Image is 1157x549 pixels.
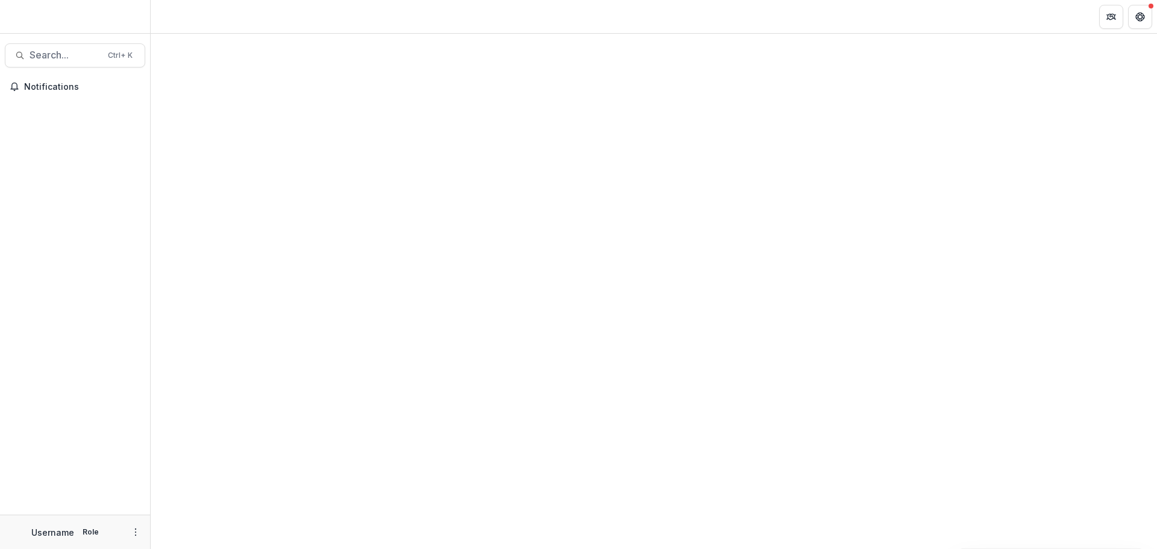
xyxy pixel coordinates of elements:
button: Get Help [1128,5,1152,29]
span: Notifications [24,82,140,92]
button: Notifications [5,77,145,96]
button: More [128,525,143,539]
div: Ctrl + K [105,49,135,62]
nav: breadcrumb [155,8,207,25]
button: Partners [1099,5,1123,29]
p: Username [31,526,74,539]
span: Search... [30,49,101,61]
button: Search... [5,43,145,67]
p: Role [79,527,102,538]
